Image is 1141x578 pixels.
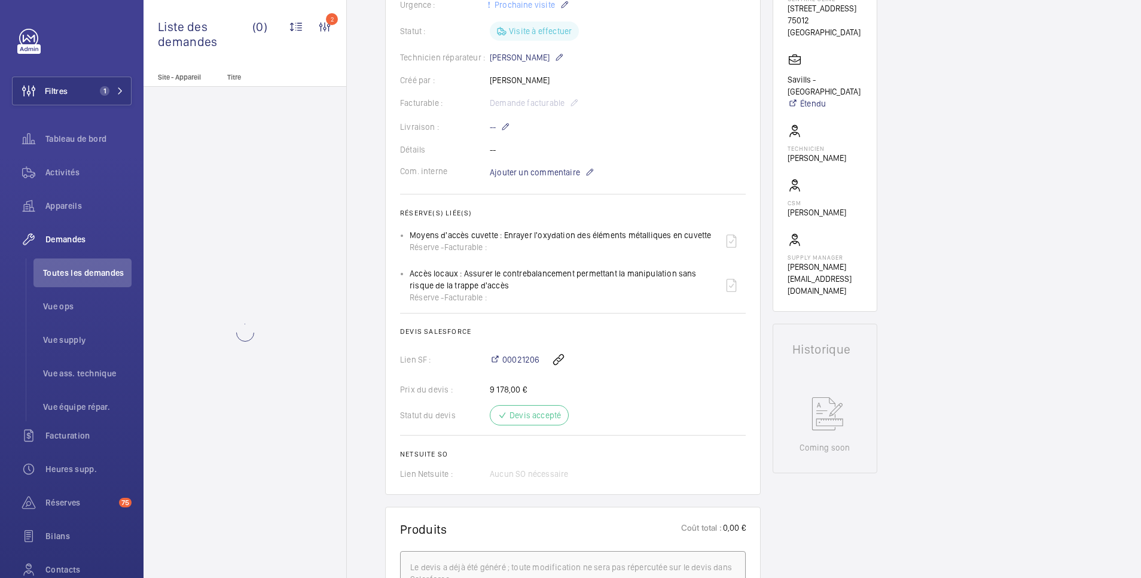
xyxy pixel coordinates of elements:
[788,199,846,206] p: CSM
[788,254,862,261] p: Supply manager
[43,334,132,346] span: Vue supply
[400,327,746,336] h2: Devis Salesforce
[490,50,564,65] p: [PERSON_NAME]
[144,73,222,81] p: Site - Appareil
[45,530,132,542] span: Bilans
[45,166,132,178] span: Activités
[43,367,132,379] span: Vue ass. technique
[788,145,846,152] p: Technicien
[681,522,722,537] p: Coût total :
[45,564,132,576] span: Contacts
[45,133,132,145] span: Tableau de bord
[227,73,306,81] p: Titre
[410,291,444,303] span: Réserve -
[788,152,846,164] p: [PERSON_NAME]
[12,77,132,105] button: Filtres1
[119,498,132,507] span: 75
[45,430,132,442] span: Facturation
[490,120,510,134] p: --
[45,497,114,509] span: Réserves
[400,450,746,458] h2: Netsuite SO
[45,85,68,97] span: Filtres
[43,401,132,413] span: Vue équipe répar.
[722,522,746,537] p: 0,00 €
[45,463,132,475] span: Heures supp.
[45,233,132,245] span: Demandes
[444,291,487,303] span: Facturable :
[444,241,487,253] span: Facturable :
[788,2,862,14] p: [STREET_ADDRESS]
[400,522,447,537] h1: Produits
[100,86,109,96] span: 1
[792,343,858,355] h1: Historique
[800,442,850,454] p: Coming soon
[43,300,132,312] span: Vue ops
[158,19,252,49] span: Liste des demandes
[788,74,862,98] p: Savills - [GEOGRAPHIC_DATA]
[502,354,539,366] span: 00021206
[43,267,132,279] span: Toutes les demandes
[490,166,580,178] span: Ajouter un commentaire
[788,261,862,297] p: [PERSON_NAME][EMAIL_ADDRESS][DOMAIN_NAME]
[400,209,746,217] h2: Réserve(s) liée(s)
[788,206,846,218] p: [PERSON_NAME]
[45,200,132,212] span: Appareils
[410,241,444,253] span: Réserve -
[788,14,862,38] p: 75012 [GEOGRAPHIC_DATA]
[788,98,862,109] a: Étendu
[490,354,539,366] a: 00021206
